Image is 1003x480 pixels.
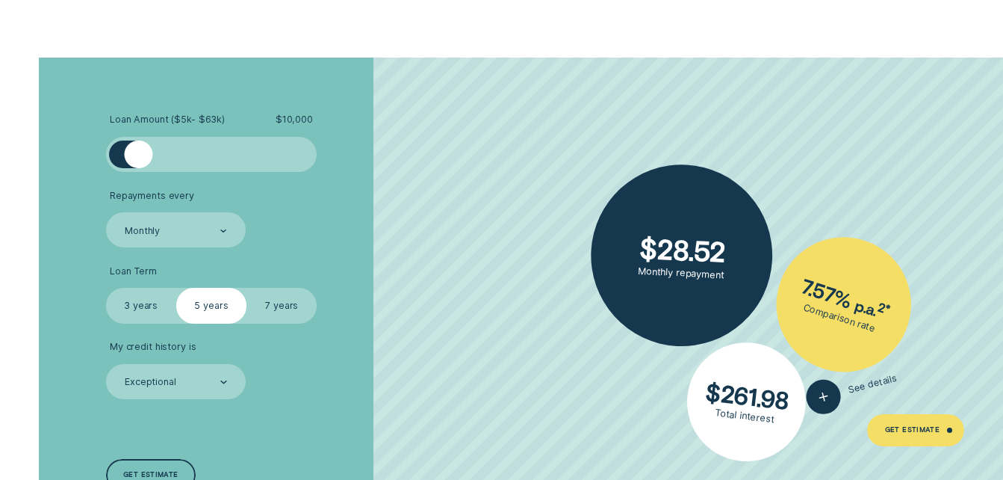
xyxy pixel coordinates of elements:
[106,288,176,323] label: 3 years
[110,341,196,353] span: My credit history is
[125,225,160,237] div: Monthly
[110,114,225,126] span: Loan Amount ( $5k - $63k )
[110,265,157,277] span: Loan Term
[848,372,898,396] span: See details
[110,190,194,202] span: Repayments every
[176,288,246,323] label: 5 years
[125,377,176,389] div: Exceptional
[867,414,964,446] a: Get Estimate
[276,114,313,126] span: $ 10,000
[803,361,901,418] button: See details
[246,288,317,323] label: 7 years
